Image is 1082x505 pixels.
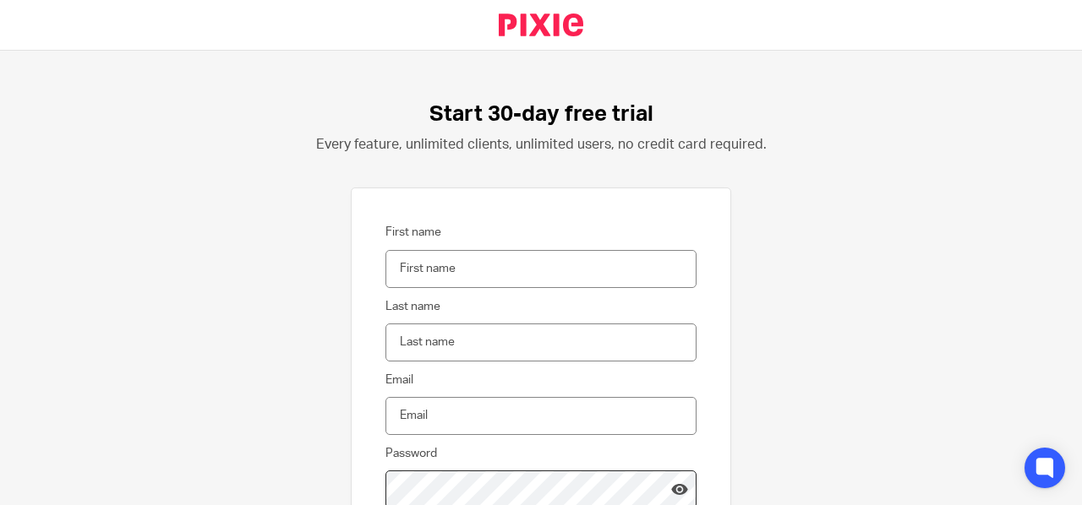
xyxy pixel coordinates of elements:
[385,323,697,361] input: Last name
[385,372,413,388] label: Email
[385,298,440,315] label: Last name
[316,136,767,154] h2: Every feature, unlimited clients, unlimited users, no credit card required.
[385,397,697,435] input: Email
[429,101,653,128] h1: Start 30-day free trial
[385,250,697,288] input: First name
[385,224,441,241] label: First name
[385,445,437,462] label: Password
